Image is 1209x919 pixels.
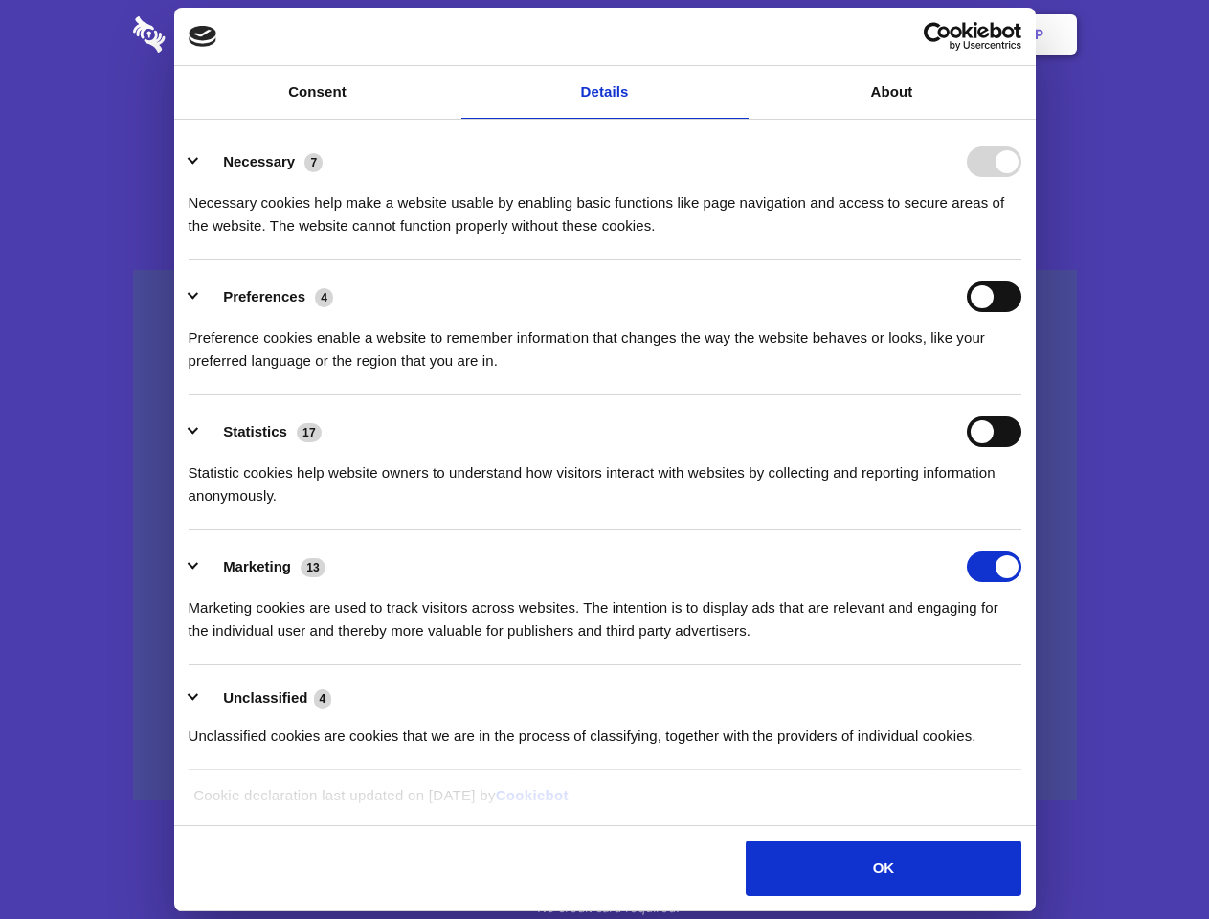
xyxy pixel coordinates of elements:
label: Necessary [223,153,295,169]
span: 4 [314,689,332,708]
button: Unclassified (4) [189,686,344,710]
a: Pricing [562,5,645,64]
a: Cookiebot [496,787,569,803]
div: Preference cookies enable a website to remember information that changes the way the website beha... [189,312,1021,372]
img: logo [189,26,217,47]
div: Statistic cookies help website owners to understand how visitors interact with websites by collec... [189,447,1021,507]
a: About [749,66,1036,119]
label: Marketing [223,558,291,574]
label: Preferences [223,288,305,304]
div: Unclassified cookies are cookies that we are in the process of classifying, together with the pro... [189,710,1021,748]
a: Contact [776,5,864,64]
div: Cookie declaration last updated on [DATE] by [179,784,1030,821]
div: Necessary cookies help make a website usable by enabling basic functions like page navigation and... [189,177,1021,237]
h4: Auto-redaction of sensitive data, encrypted data sharing and self-destructing private chats. Shar... [133,174,1077,237]
button: Necessary (7) [189,146,335,177]
button: Marketing (13) [189,551,338,582]
a: Usercentrics Cookiebot - opens in a new window [854,22,1021,51]
span: 13 [301,558,325,577]
div: Marketing cookies are used to track visitors across websites. The intention is to display ads tha... [189,582,1021,642]
img: logo-wordmark-white-trans-d4663122ce5f474addd5e946df7df03e33cb6a1c49d2221995e7729f52c070b2.svg [133,16,297,53]
a: Login [868,5,952,64]
h1: Eliminate Slack Data Loss. [133,86,1077,155]
span: 17 [297,423,322,442]
button: OK [746,841,1020,896]
button: Preferences (4) [189,281,346,312]
a: Consent [174,66,461,119]
span: 4 [315,288,333,307]
label: Statistics [223,423,287,439]
a: Wistia video thumbnail [133,270,1077,801]
a: Details [461,66,749,119]
span: 7 [304,153,323,172]
button: Statistics (17) [189,416,334,447]
iframe: Drift Widget Chat Controller [1113,823,1186,896]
